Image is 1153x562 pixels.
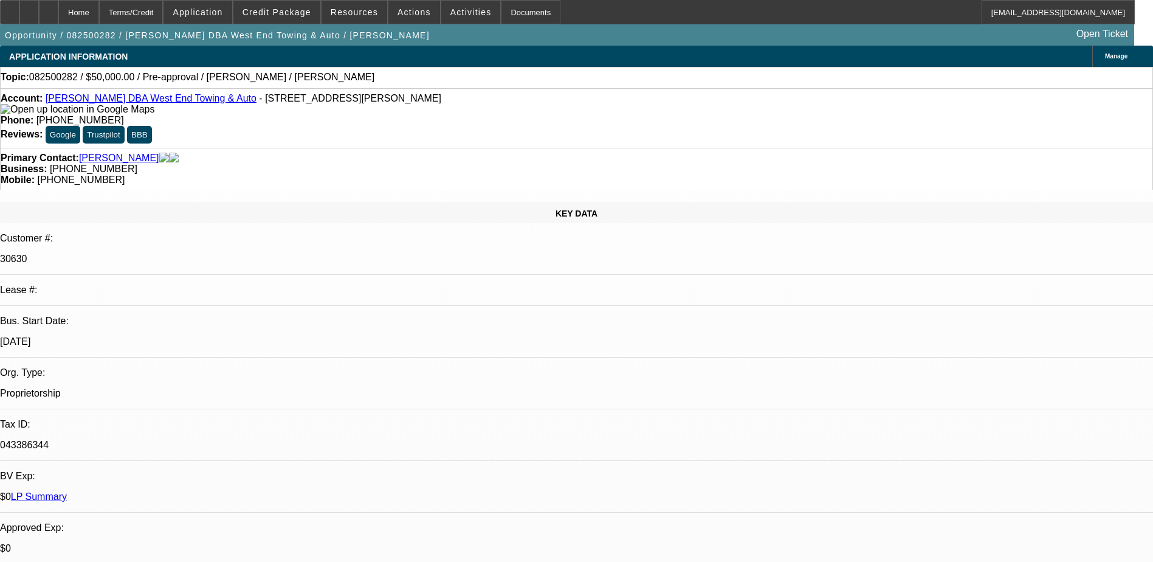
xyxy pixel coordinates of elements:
[243,7,311,17] span: Credit Package
[159,153,169,164] img: facebook-icon.png
[259,93,441,103] span: - [STREET_ADDRESS][PERSON_NAME]
[1,175,35,185] strong: Mobile:
[556,209,597,218] span: KEY DATA
[441,1,501,24] button: Activities
[398,7,431,17] span: Actions
[173,7,222,17] span: Application
[1,129,43,139] strong: Reviews:
[163,1,232,24] button: Application
[1105,53,1127,60] span: Manage
[322,1,387,24] button: Resources
[83,126,124,144] button: Trustpilot
[46,126,80,144] button: Google
[1,104,154,115] img: Open up location in Google Maps
[36,115,124,125] span: [PHONE_NUMBER]
[1,72,29,83] strong: Topic:
[1,104,154,114] a: View Google Maps
[1,93,43,103] strong: Account:
[9,52,128,61] span: APPLICATION INFORMATION
[29,72,374,83] span: 082500282 / $50,000.00 / Pre-approval / [PERSON_NAME] / [PERSON_NAME]
[450,7,492,17] span: Activities
[233,1,320,24] button: Credit Package
[1,164,47,174] strong: Business:
[1,153,79,164] strong: Primary Contact:
[1072,24,1133,44] a: Open Ticket
[5,30,430,40] span: Opportunity / 082500282 / [PERSON_NAME] DBA West End Towing & Auto / [PERSON_NAME]
[388,1,440,24] button: Actions
[169,153,179,164] img: linkedin-icon.png
[11,491,67,502] a: LP Summary
[1,115,33,125] strong: Phone:
[37,175,125,185] span: [PHONE_NUMBER]
[46,93,256,103] a: [PERSON_NAME] DBA West End Towing & Auto
[331,7,378,17] span: Resources
[127,126,152,144] button: BBB
[79,153,159,164] a: [PERSON_NAME]
[50,164,137,174] span: [PHONE_NUMBER]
